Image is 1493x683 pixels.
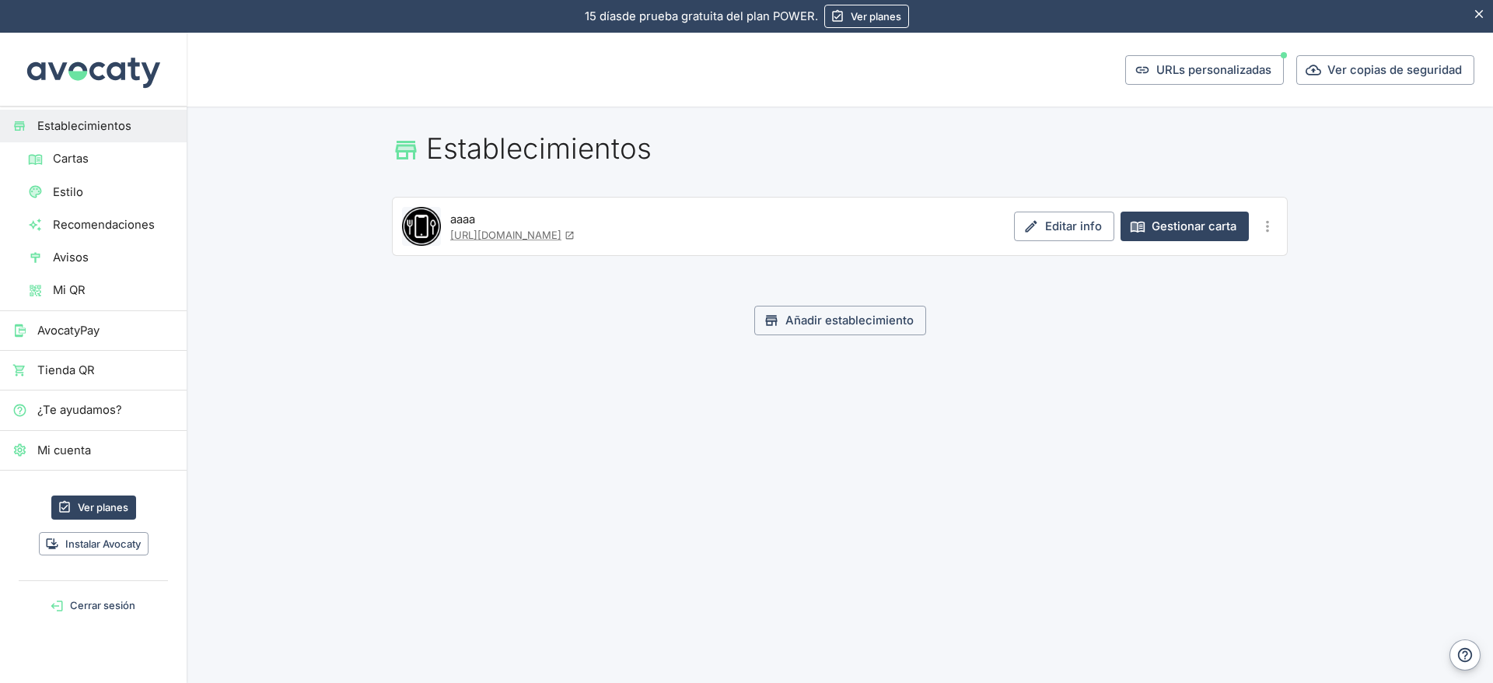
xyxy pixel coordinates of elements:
button: Esconder aviso [1466,1,1493,28]
button: Instalar Avocaty [39,532,149,556]
button: Añadir establecimiento [754,306,926,335]
button: Cerrar sesión [6,594,180,618]
a: Gestionar carta [1121,212,1249,241]
button: Más opciones [1255,214,1280,239]
button: URLs personalizadas [1125,55,1284,85]
a: Ver planes [51,496,136,520]
img: Thumbnail [402,207,441,246]
p: de prueba gratuita del plan POWER. [585,8,818,25]
span: Cartas [53,150,174,167]
button: Ver copias de seguridad [1296,55,1474,85]
a: Editar info [1014,212,1114,241]
a: [URL][DOMAIN_NAME] [450,229,575,241]
h1: Establecimientos [392,131,1288,166]
span: 15 días [585,9,622,23]
span: Mi cuenta [37,442,174,459]
span: AvocatyPay [37,322,174,339]
span: Recomendaciones [53,216,174,233]
span: Mi QR [53,282,174,299]
a: Ver planes [824,5,909,28]
span: Tienda QR [37,362,174,379]
button: Ayuda y contacto [1449,639,1481,671]
img: Avocaty [23,33,163,106]
a: Editar establecimiento [402,207,441,246]
span: Avisos [53,249,174,266]
span: Establecimientos [37,117,174,135]
span: ¿Te ayudamos? [37,401,174,419]
p: aaaa [450,211,575,228]
span: Estilo [53,184,174,201]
